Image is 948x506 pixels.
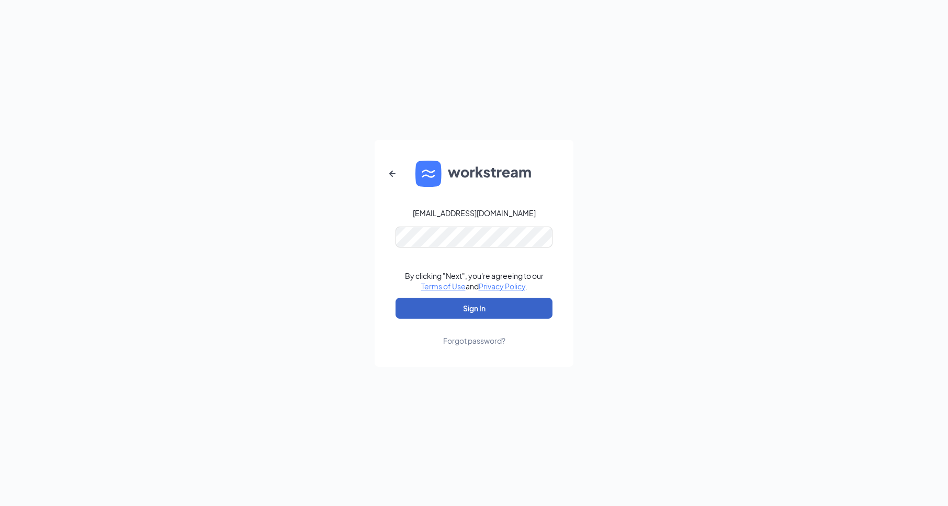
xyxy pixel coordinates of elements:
[386,167,399,180] svg: ArrowLeftNew
[421,282,466,291] a: Terms of Use
[443,319,505,346] a: Forgot password?
[443,335,505,346] div: Forgot password?
[380,161,405,186] button: ArrowLeftNew
[396,298,552,319] button: Sign In
[405,271,544,291] div: By clicking "Next", you're agreeing to our and .
[415,161,533,187] img: WS logo and Workstream text
[479,282,525,291] a: Privacy Policy
[413,208,536,218] div: [EMAIL_ADDRESS][DOMAIN_NAME]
